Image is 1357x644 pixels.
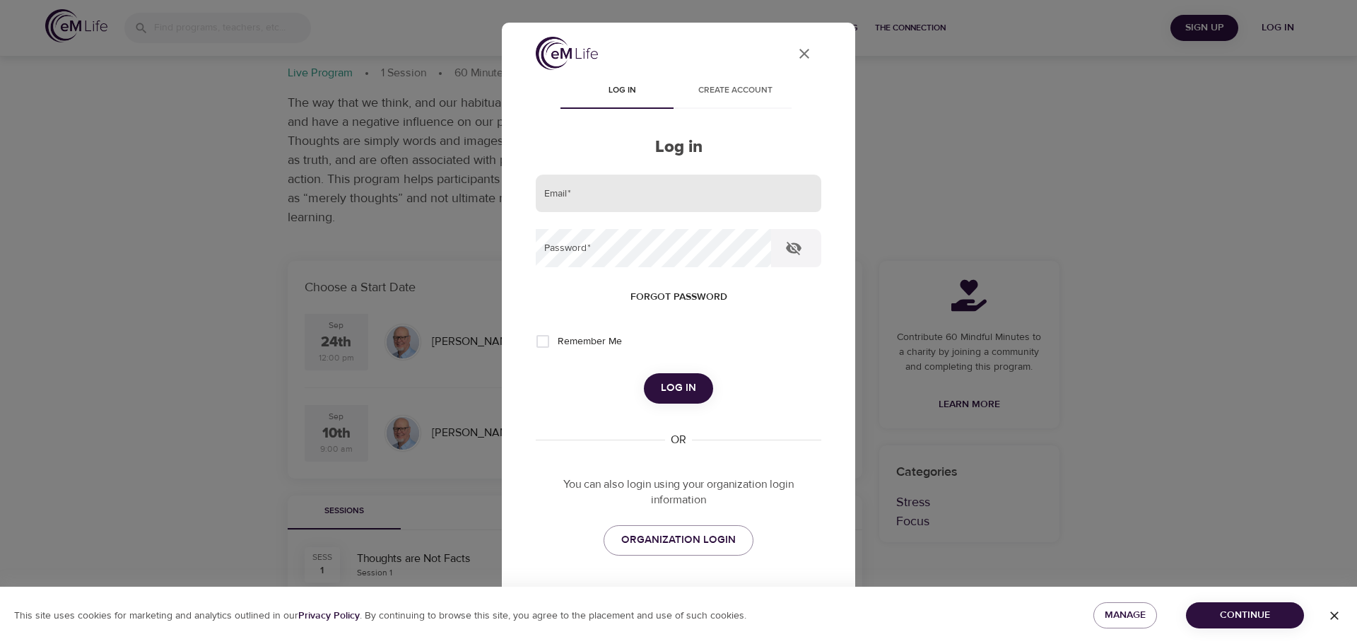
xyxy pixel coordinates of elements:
b: Privacy Policy [298,609,360,622]
span: Create account [687,83,783,98]
span: Forgot password [630,288,727,306]
span: Remember Me [558,334,622,349]
img: logo [536,37,598,70]
span: Log in [661,379,696,397]
span: Continue [1197,607,1293,624]
div: OR [665,432,692,448]
h2: Log in [536,137,821,158]
a: ORGANIZATION LOGIN [604,525,753,555]
span: Log in [574,83,670,98]
div: disabled tabs example [536,75,821,109]
button: Log in [644,373,713,403]
button: close [787,37,821,71]
span: ORGANIZATION LOGIN [621,531,736,549]
span: Manage [1105,607,1146,624]
keeper-lock: Open Keeper Popup [785,185,802,201]
button: Forgot password [625,284,733,310]
p: You can also login using your organization login information [536,476,821,509]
